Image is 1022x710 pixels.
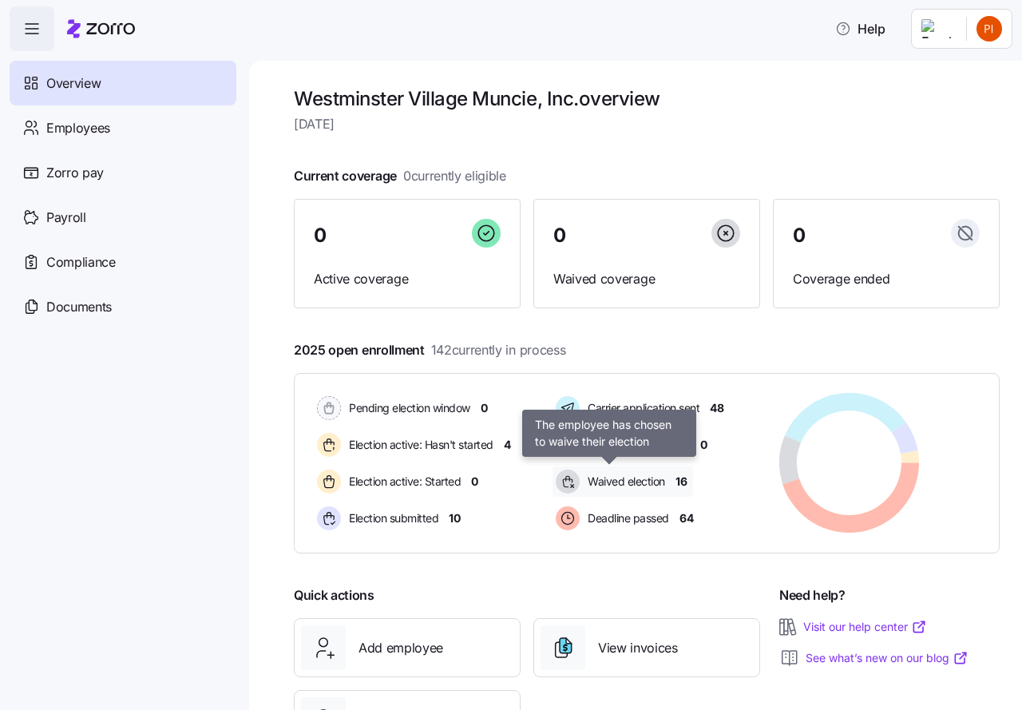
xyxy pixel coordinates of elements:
span: Employees [46,118,110,138]
span: 0 [553,226,566,245]
span: Enrollment confirmed [583,437,690,453]
span: 48 [710,400,723,416]
a: Zorro pay [10,150,236,195]
a: Payroll [10,195,236,240]
span: Quick actions [294,585,374,605]
span: Zorro pay [46,163,104,183]
a: Overview [10,61,236,105]
span: Election submitted [344,510,438,526]
span: Carrier application sent [583,400,699,416]
span: 10 [449,510,460,526]
span: 0 [793,226,806,245]
span: 2025 open enrollment [294,340,565,360]
span: Add employee [358,638,443,658]
img: Employer logo [921,19,953,38]
button: Help [822,13,898,45]
span: Overview [46,73,101,93]
span: Payroll [46,208,86,228]
span: 64 [679,510,693,526]
span: Documents [46,297,112,317]
span: 4 [504,437,511,453]
span: Election active: Started [344,474,461,490]
span: [DATE] [294,114,1000,134]
span: View invoices [598,638,678,658]
span: Coverage ended [793,269,980,289]
a: Visit our help center [803,619,927,635]
span: Waived coverage [553,269,740,289]
span: Active coverage [314,269,501,289]
span: 0 [471,474,478,490]
span: Election active: Hasn't started [344,437,493,453]
span: Need help? [779,585,846,605]
img: 24d6825ccf4887a4818050cadfd93e6d [976,16,1002,42]
span: Current coverage [294,166,506,186]
a: See what’s new on our blog [806,650,969,666]
a: Compliance [10,240,236,284]
a: Documents [10,284,236,329]
span: Compliance [46,252,116,272]
span: 16 [675,474,687,490]
a: Employees [10,105,236,150]
span: 0 currently eligible [403,166,506,186]
span: 142 currently in process [431,340,566,360]
span: 0 [700,437,707,453]
span: 0 [314,226,327,245]
span: Pending election window [344,400,470,416]
span: Waived election [583,474,665,490]
h1: Westminster Village Muncie, Inc. overview [294,86,1000,111]
span: 0 [481,400,488,416]
span: Help [835,19,885,38]
span: Deadline passed [583,510,669,526]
